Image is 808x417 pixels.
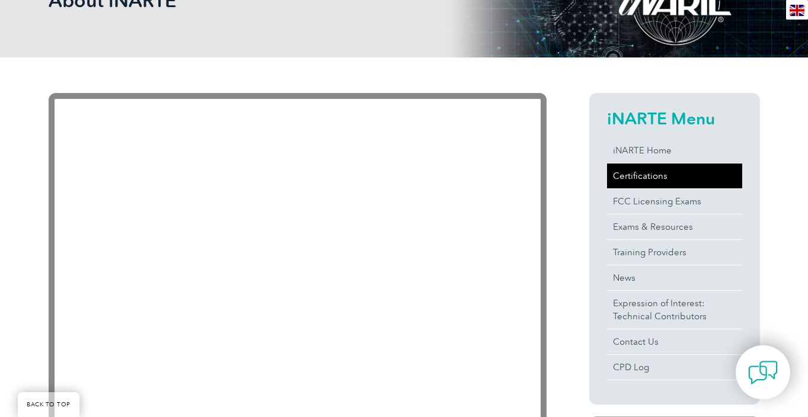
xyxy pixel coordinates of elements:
[607,240,742,265] a: Training Providers
[790,5,804,16] img: en
[18,392,79,417] a: BACK TO TOP
[607,163,742,188] a: Certifications
[607,109,742,128] h2: iNARTE Menu
[607,355,742,380] a: CPD Log
[607,265,742,290] a: News
[607,189,742,214] a: FCC Licensing Exams
[607,138,742,163] a: iNARTE Home
[748,358,778,387] img: contact-chat.png
[607,329,742,354] a: Contact Us
[607,291,742,329] a: Expression of Interest:Technical Contributors
[607,214,742,239] a: Exams & Resources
